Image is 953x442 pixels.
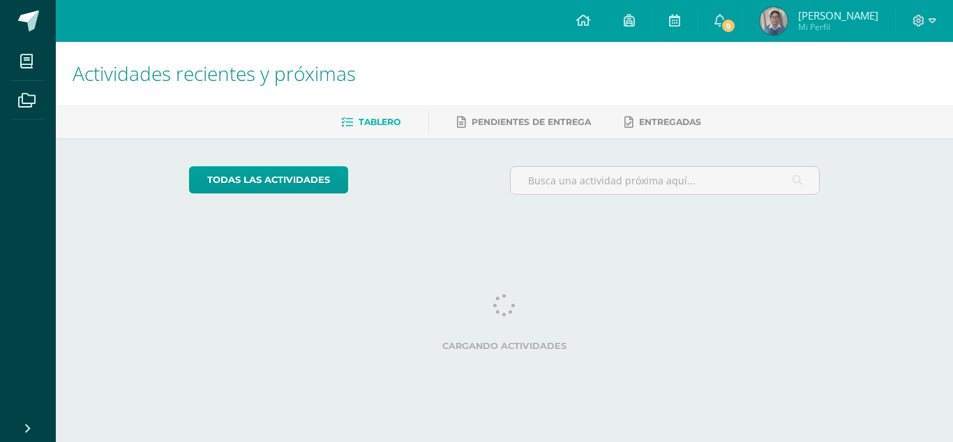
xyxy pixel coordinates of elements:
span: 9 [720,18,735,34]
span: Entregadas [639,117,701,127]
a: Tablero [341,111,400,133]
img: 4b3193a9a6b9d84d82606705fbbd4e56.png [760,7,788,35]
input: Busca una actividad próxima aquí... [511,167,820,194]
span: Pendientes de entrega [472,117,591,127]
span: [PERSON_NAME] [798,8,878,22]
a: Pendientes de entrega [457,111,591,133]
span: Mi Perfil [798,21,878,33]
a: todas las Actividades [189,166,348,193]
span: Actividades recientes y próximas [73,60,356,87]
span: Tablero [359,117,400,127]
label: Cargando actividades [189,341,820,351]
a: Entregadas [624,111,701,133]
